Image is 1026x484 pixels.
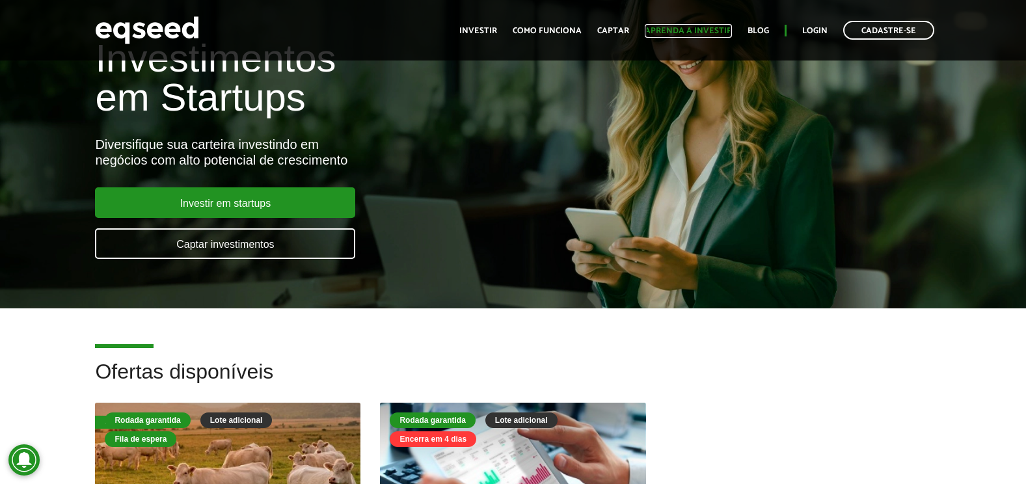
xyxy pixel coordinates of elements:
[459,27,497,35] a: Investir
[802,27,828,35] a: Login
[748,27,769,35] a: Blog
[390,431,476,447] div: Encerra em 4 dias
[105,431,176,447] div: Fila de espera
[645,27,732,35] a: Aprenda a investir
[200,412,273,428] div: Lote adicional
[95,228,355,259] a: Captar investimentos
[513,27,582,35] a: Como funciona
[95,39,589,117] h1: Investimentos em Startups
[105,412,190,428] div: Rodada garantida
[95,137,589,168] div: Diversifique sua carteira investindo em negócios com alto potencial de crescimento
[843,21,934,40] a: Cadastre-se
[95,416,168,429] div: Fila de espera
[597,27,629,35] a: Captar
[485,412,558,428] div: Lote adicional
[390,412,475,428] div: Rodada garantida
[95,187,355,218] a: Investir em startups
[95,13,199,47] img: EqSeed
[95,360,930,403] h2: Ofertas disponíveis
